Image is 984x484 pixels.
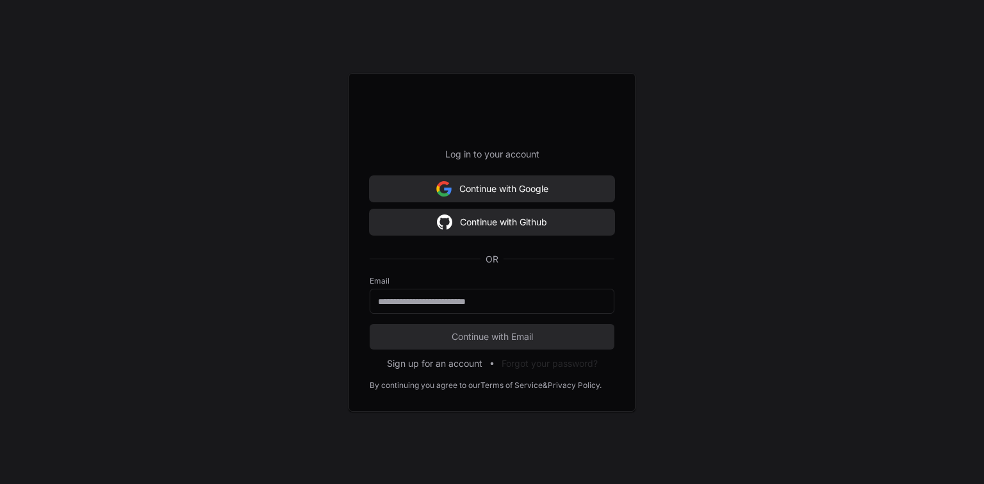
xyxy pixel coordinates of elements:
[543,380,548,391] div: &
[370,209,614,235] button: Continue with Github
[436,176,452,202] img: Sign in with google
[370,380,480,391] div: By continuing you agree to our
[387,357,482,370] button: Sign up for an account
[370,276,614,286] label: Email
[548,380,602,391] a: Privacy Policy.
[437,209,452,235] img: Sign in with google
[502,357,598,370] button: Forgot your password?
[370,324,614,350] button: Continue with Email
[370,176,614,202] button: Continue with Google
[480,253,504,266] span: OR
[370,148,614,161] p: Log in to your account
[370,330,614,343] span: Continue with Email
[480,380,543,391] a: Terms of Service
